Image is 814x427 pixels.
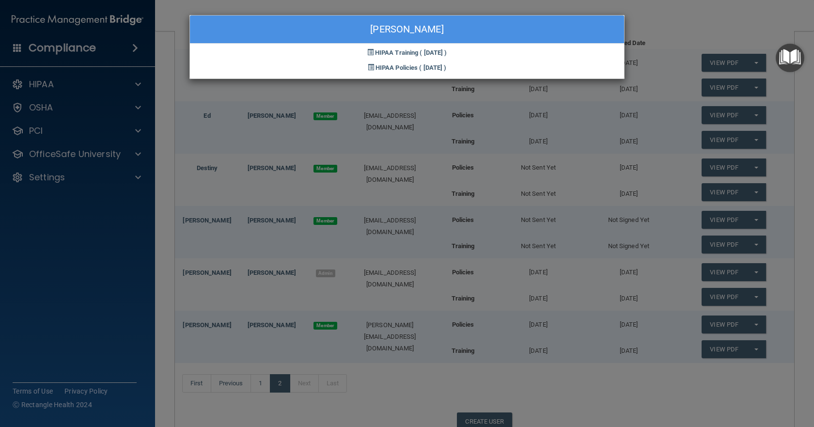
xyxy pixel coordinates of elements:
span: HIPAA Policies [376,64,418,71]
span: ( [DATE] ) [420,49,447,56]
div: [PERSON_NAME] [190,16,624,44]
iframe: Drift Widget Chat Controller [646,358,802,397]
button: Open Resource Center [776,44,804,72]
span: ( [DATE] ) [419,64,446,71]
span: HIPAA Training [375,49,418,56]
